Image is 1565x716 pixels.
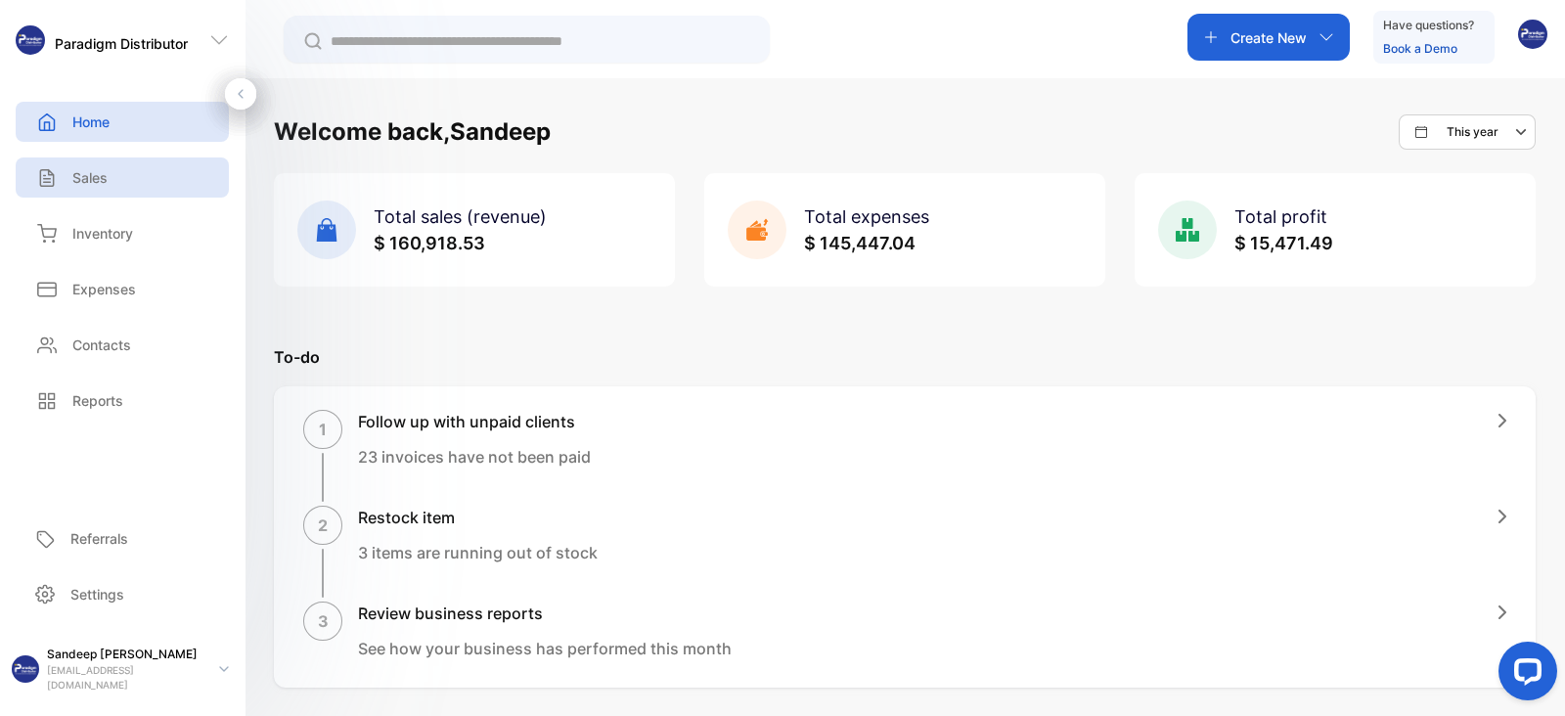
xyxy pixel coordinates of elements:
[804,233,916,253] span: $ 145,447.04
[1447,123,1498,141] p: This year
[358,602,732,625] h1: Review business reports
[1234,206,1327,227] span: Total profit
[804,206,929,227] span: Total expenses
[1230,27,1307,48] p: Create New
[1383,16,1474,35] p: Have questions?
[318,514,328,537] p: 2
[274,114,551,150] h1: Welcome back, Sandeep
[72,223,133,244] p: Inventory
[70,528,128,549] p: Referrals
[72,112,110,132] p: Home
[1234,233,1333,253] span: $ 15,471.49
[55,33,188,54] p: Paradigm Distributor
[358,410,591,433] h1: Follow up with unpaid clients
[1518,20,1547,49] img: avatar
[47,646,203,663] p: Sandeep [PERSON_NAME]
[70,584,124,604] p: Settings
[319,418,327,441] p: 1
[16,25,45,55] img: logo
[358,541,598,564] p: 3 items are running out of stock
[1399,114,1536,150] button: This year
[1518,14,1547,61] button: avatar
[72,390,123,411] p: Reports
[318,609,329,633] p: 3
[358,445,591,469] p: 23 invoices have not been paid
[274,345,1536,369] p: To-do
[374,233,485,253] span: $ 160,918.53
[47,663,203,693] p: [EMAIL_ADDRESS][DOMAIN_NAME]
[12,655,39,683] img: profile
[1187,14,1350,61] button: Create New
[72,335,131,355] p: Contacts
[358,637,732,660] p: See how your business has performed this month
[72,279,136,299] p: Expenses
[72,167,108,188] p: Sales
[1383,41,1457,56] a: Book a Demo
[358,506,598,529] h1: Restock item
[374,206,547,227] span: Total sales (revenue)
[1483,634,1565,716] iframe: LiveChat chat widget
